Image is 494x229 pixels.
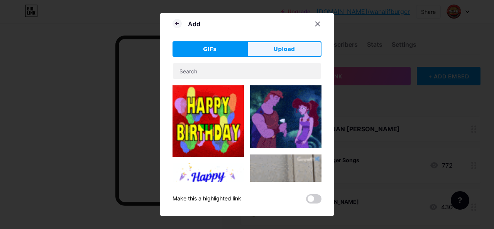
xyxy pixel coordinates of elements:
div: Add [188,19,200,29]
img: Gihpy [250,85,321,148]
img: Gihpy [173,85,244,157]
button: GIFs [173,41,247,57]
span: Upload [274,45,295,53]
input: Search [173,63,321,79]
span: GIFs [203,45,217,53]
button: Upload [247,41,321,57]
div: Make this a highlighted link [173,194,241,204]
img: Gihpy [173,163,244,214]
